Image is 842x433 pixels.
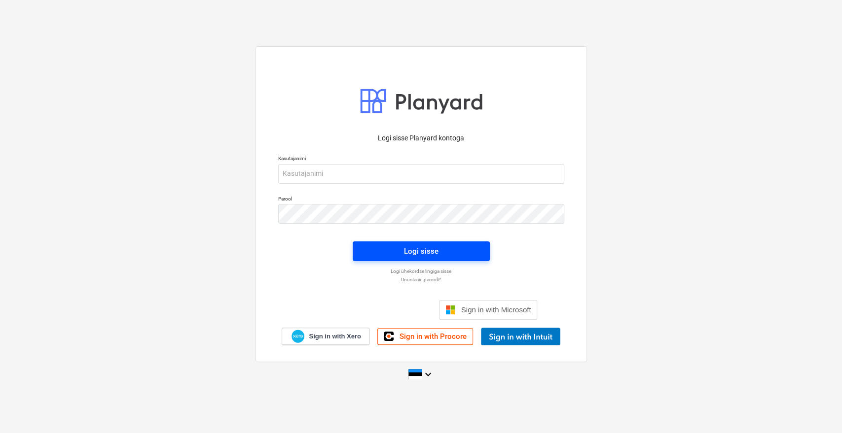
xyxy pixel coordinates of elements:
[445,305,455,315] img: Microsoft logo
[292,330,304,343] img: Xero logo
[278,133,564,143] p: Logi sisse Planyard kontoga
[404,245,439,258] div: Logi sisse
[278,164,564,184] input: Kasutajanimi
[309,332,361,341] span: Sign in with Xero
[273,276,569,283] a: Unustasid parooli?
[278,155,564,164] p: Kasutajanimi
[377,328,473,345] a: Sign in with Procore
[282,328,369,345] a: Sign in with Xero
[278,196,564,204] p: Parool
[461,305,531,314] span: Sign in with Microsoft
[300,299,436,321] iframe: Sisselogimine Google'i nupu abil
[400,332,467,341] span: Sign in with Procore
[273,268,569,274] a: Logi ühekordse lingiga sisse
[422,368,434,380] i: keyboard_arrow_down
[353,241,490,261] button: Logi sisse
